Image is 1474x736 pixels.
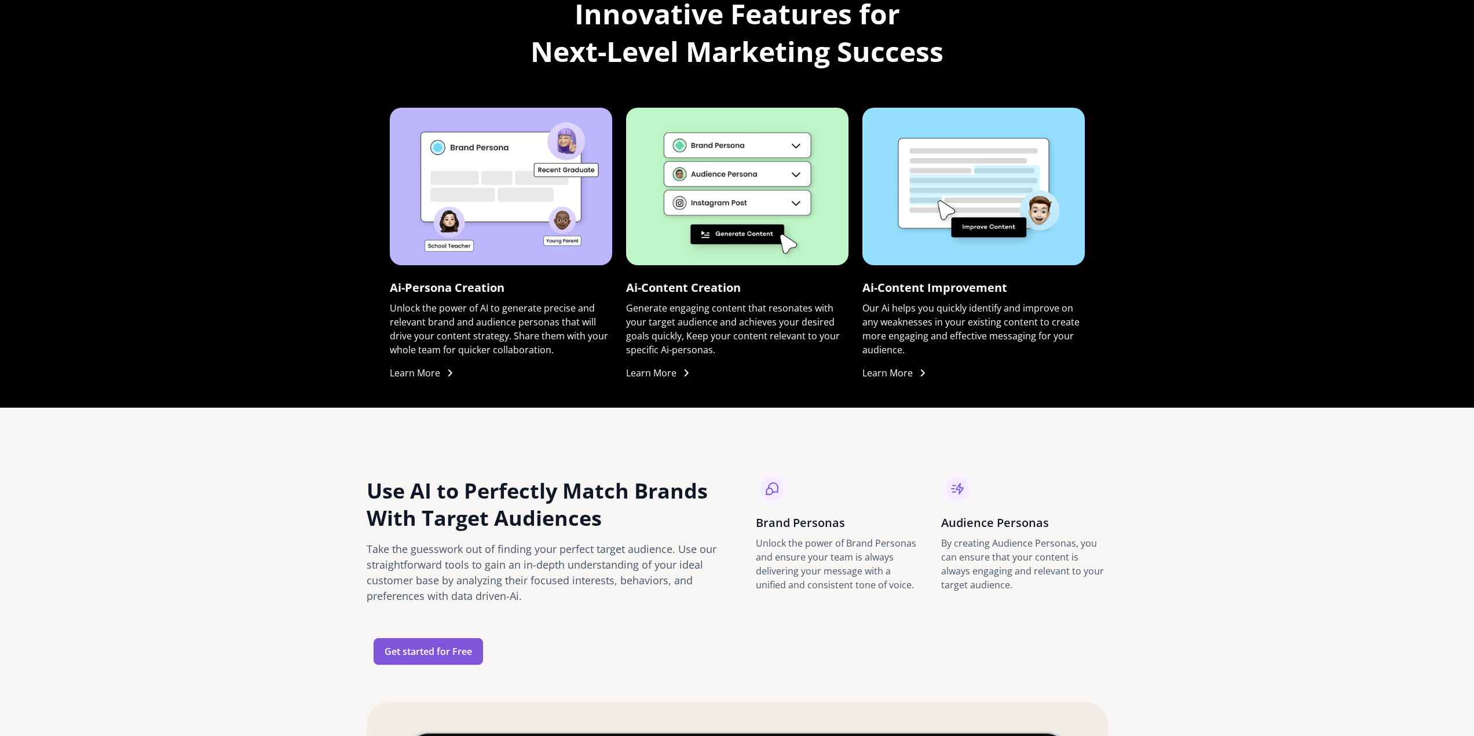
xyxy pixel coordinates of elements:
h2: Use AI to Perfectly Match Brands With Target Audiences [367,478,719,532]
div: Unlock the power of AI to generate precise and relevant brand and audience personas that will dri... [390,301,612,357]
h3: Ai-Content Improvement [862,279,1007,296]
div: Take the guesswork out of finding your perfect target audience. Use our straightforward tools to ... [367,541,719,604]
h3: Ai-Persona Creation [390,279,504,296]
a: Ai-Persona CreationUnlock the power of AI to generate precise and relevant brand and audience per... [390,108,612,385]
div: Generate engaging content that resonates with your target audience and achieves your desired goal... [626,301,848,357]
div: Our Ai helps you quickly identify and improve on any weaknesses in your existing content to creat... [862,301,1085,357]
a: Ai-Content ImprovementOur Ai helps you quickly identify and improve on any weaknesses in your exi... [862,108,1085,385]
div: Learn More [390,366,440,380]
div: Learn More [626,366,676,380]
div: Learn More [862,366,913,380]
a: Get started for Free [374,638,483,665]
a: Ai-Content CreationGenerate engaging content that resonates with your target audience and achieve... [626,108,848,385]
div: Unlock the power of Brand Personas and ensure your team is always delivering your message with a ... [756,536,923,592]
h3: Ai-Content Creation [626,279,741,296]
h3: Brand Personas [756,514,923,532]
div: By creating Audience Personas, you can ensure that your content is always engaging and relevant t... [941,536,1108,592]
div: Get started for Free [385,645,472,658]
h3: Audience Personas [941,514,1108,532]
